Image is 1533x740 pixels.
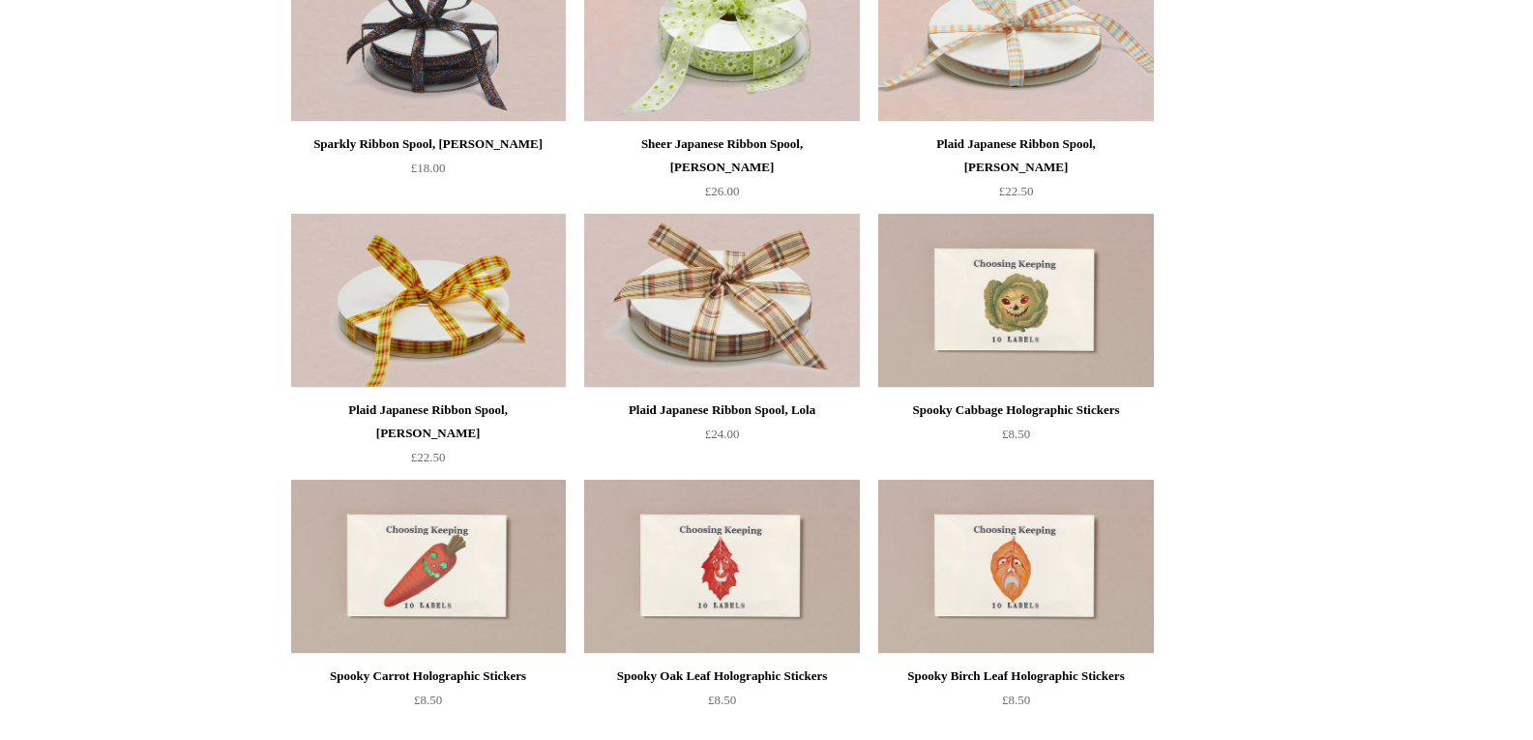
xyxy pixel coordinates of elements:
[291,480,566,654] img: Spooky Carrot Holographic Stickers
[584,214,859,388] a: Plaid Japanese Ribbon Spool, Lola Plaid Japanese Ribbon Spool, Lola
[291,480,566,654] a: Spooky Carrot Holographic Stickers Spooky Carrot Holographic Stickers
[1002,427,1030,441] span: £8.50
[584,399,859,478] a: Plaid Japanese Ribbon Spool, Lola £24.00
[589,133,854,179] div: Sheer Japanese Ribbon Spool, [PERSON_NAME]
[291,214,566,388] a: Plaid Japanese Ribbon Spool, Jean Plaid Japanese Ribbon Spool, Jean
[1002,693,1030,707] span: £8.50
[589,665,854,688] div: Spooky Oak Leaf Holographic Stickers
[291,214,566,388] img: Plaid Japanese Ribbon Spool, Jean
[878,480,1153,654] img: Spooky Birch Leaf Holographic Stickers
[296,665,561,688] div: Spooky Carrot Holographic Stickers
[414,693,442,707] span: £8.50
[296,133,561,156] div: Sparkly Ribbon Spool, [PERSON_NAME]
[584,214,859,388] img: Plaid Japanese Ribbon Spool, Lola
[999,184,1034,198] span: £22.50
[878,214,1153,388] img: Spooky Cabbage Holographic Stickers
[883,399,1148,422] div: Spooky Cabbage Holographic Stickers
[878,133,1153,212] a: Plaid Japanese Ribbon Spool, [PERSON_NAME] £22.50
[584,480,859,654] img: Spooky Oak Leaf Holographic Stickers
[411,161,446,175] span: £18.00
[589,399,854,422] div: Plaid Japanese Ribbon Spool, Lola
[883,133,1148,179] div: Plaid Japanese Ribbon Spool, [PERSON_NAME]
[883,665,1148,688] div: Spooky Birch Leaf Holographic Stickers
[708,693,736,707] span: £8.50
[584,480,859,654] a: Spooky Oak Leaf Holographic Stickers Spooky Oak Leaf Holographic Stickers
[296,399,561,445] div: Plaid Japanese Ribbon Spool, [PERSON_NAME]
[878,214,1153,388] a: Spooky Cabbage Holographic Stickers Spooky Cabbage Holographic Stickers
[878,480,1153,654] a: Spooky Birch Leaf Holographic Stickers Spooky Birch Leaf Holographic Stickers
[705,427,740,441] span: £24.00
[878,399,1153,478] a: Spooky Cabbage Holographic Stickers £8.50
[705,184,740,198] span: £26.00
[291,133,566,212] a: Sparkly Ribbon Spool, [PERSON_NAME] £18.00
[411,450,446,464] span: £22.50
[584,133,859,212] a: Sheer Japanese Ribbon Spool, [PERSON_NAME] £26.00
[291,399,566,478] a: Plaid Japanese Ribbon Spool, [PERSON_NAME] £22.50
